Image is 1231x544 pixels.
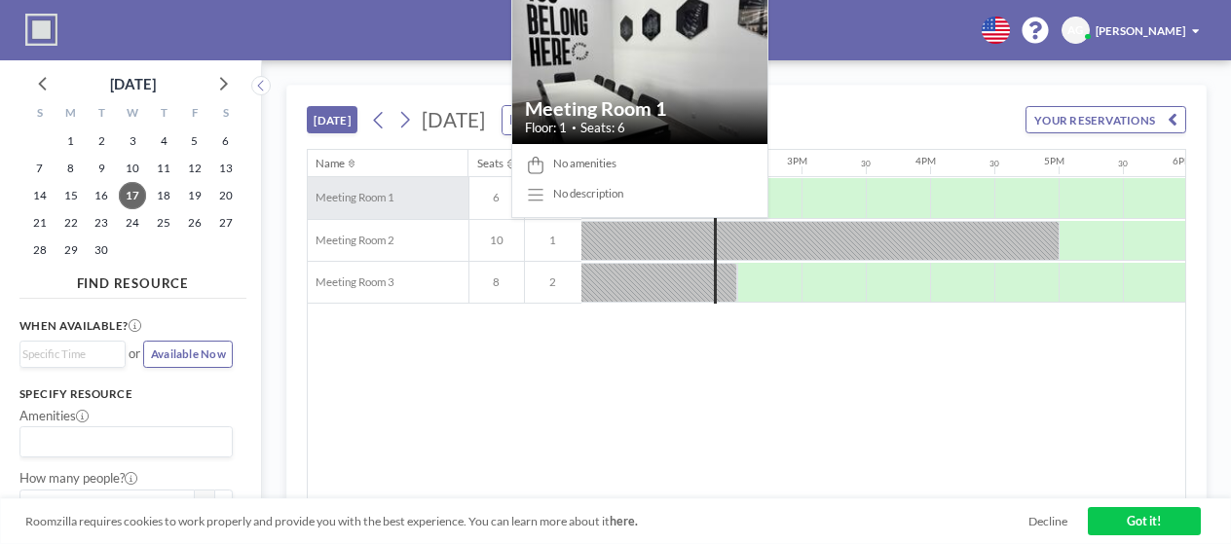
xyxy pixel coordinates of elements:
span: Sunday, September 14, 2025 [26,182,54,209]
div: M [56,102,87,127]
span: DAILY VIEW [506,110,585,131]
span: Monday, September 15, 2025 [57,182,85,209]
a: Decline [1028,514,1067,528]
span: AG [1067,23,1083,37]
span: Friday, September 26, 2025 [181,209,208,236]
div: 6PM [1173,155,1193,166]
span: Meeting Room 3 [308,275,394,289]
span: [DATE] [422,108,485,131]
button: [DATE] [307,106,358,133]
div: No description [553,187,623,200]
span: Monday, September 29, 2025 [57,236,85,264]
div: Search for option [503,106,642,135]
a: Got it! [1088,507,1201,535]
span: Tuesday, September 16, 2025 [88,182,115,209]
div: T [86,102,117,127]
span: 8 [469,275,524,289]
span: Tuesday, September 9, 2025 [88,155,115,182]
h3: Specify resource [19,387,234,401]
button: YOUR RESERVATIONS [1026,106,1186,133]
span: 2 [525,275,581,289]
span: Wednesday, September 17, 2025 [119,182,146,209]
button: - [195,490,214,517]
span: [PERSON_NAME] [1096,24,1185,37]
span: 6 [469,191,524,204]
span: Friday, September 5, 2025 [181,127,208,155]
span: No amenities [553,157,616,170]
div: 5PM [1044,155,1064,166]
span: Monday, September 1, 2025 [57,127,85,155]
label: How many people? [19,470,137,487]
span: Tuesday, September 2, 2025 [88,127,115,155]
button: Available Now [143,341,233,368]
div: Search for option [20,427,233,456]
label: Amenities [19,408,89,424]
span: Tuesday, September 23, 2025 [88,209,115,236]
div: [DATE] [110,70,156,97]
span: Thursday, September 4, 2025 [150,127,177,155]
span: Friday, September 12, 2025 [181,155,208,182]
span: Sunday, September 28, 2025 [26,236,54,264]
span: Wednesday, September 24, 2025 [119,209,146,236]
div: W [117,102,148,127]
span: 1 [525,234,581,247]
input: Search for option [22,431,222,453]
span: Tuesday, September 30, 2025 [88,236,115,264]
div: Search for option [20,342,125,367]
span: Wednesday, September 3, 2025 [119,127,146,155]
span: Thursday, September 25, 2025 [150,209,177,236]
div: 30 [989,159,999,168]
button: + [214,490,234,517]
div: 4PM [915,155,936,166]
div: 3PM [787,155,807,166]
span: Sunday, September 7, 2025 [26,155,54,182]
span: Wednesday, September 10, 2025 [119,155,146,182]
span: Meeting Room 1 [308,191,394,204]
span: Friday, September 19, 2025 [181,182,208,209]
span: Monday, September 22, 2025 [57,209,85,236]
span: Thursday, September 18, 2025 [150,182,177,209]
span: Meeting Room 2 [308,234,394,247]
div: Seats [477,157,504,170]
div: S [24,102,56,127]
span: Saturday, September 20, 2025 [212,182,240,209]
span: Saturday, September 13, 2025 [212,155,240,182]
span: Sunday, September 21, 2025 [26,209,54,236]
h4: FIND RESOURCE [19,269,246,291]
div: 30 [1118,159,1128,168]
span: Saturday, September 6, 2025 [212,127,240,155]
span: Thursday, September 11, 2025 [150,155,177,182]
input: Search for option [22,345,114,363]
div: 30 [861,159,871,168]
span: Available Now [151,347,226,360]
img: organization-logo [25,14,57,46]
span: Roomzilla requires cookies to work properly and provide you with the best experience. You can lea... [25,514,1029,528]
span: or [129,345,140,362]
div: F [179,102,210,127]
a: here. [610,514,638,528]
span: Saturday, September 27, 2025 [212,209,240,236]
div: Name [316,157,345,170]
div: T [148,102,179,127]
span: Monday, September 8, 2025 [57,155,85,182]
div: S [210,102,242,127]
span: 10 [469,234,524,247]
